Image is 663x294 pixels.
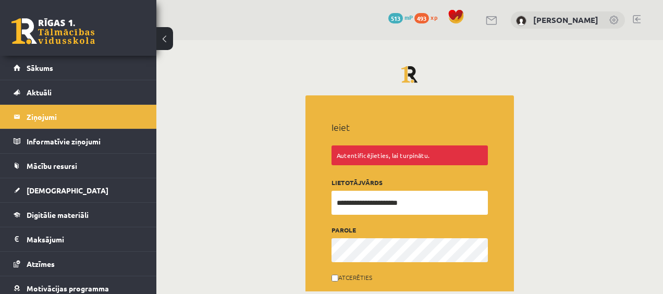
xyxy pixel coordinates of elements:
legend: Informatīvie ziņojumi [27,129,143,153]
a: [DEMOGRAPHIC_DATA] [14,178,143,202]
a: [PERSON_NAME] [533,15,598,25]
span: xp [431,13,437,21]
span: mP [404,13,413,21]
label: Parole [175,185,200,194]
h2: Ieiet [175,81,331,93]
a: Digitālie materiāli [14,203,143,227]
a: 493 xp [414,13,443,21]
span: Mācību resursi [27,161,77,170]
span: 493 [414,13,429,23]
legend: Maksājumi [27,227,143,251]
span: Atzīmes [27,259,55,268]
label: Atcerēties [175,232,216,242]
a: Aktuāli [14,80,143,104]
img: Martins Andersons [516,16,526,26]
a: Ziņojumi [14,105,143,129]
a: 513 mP [388,13,413,21]
input: Atcerēties [175,235,182,241]
span: [DEMOGRAPHIC_DATA] [27,186,108,195]
a: Maksājumi [14,227,143,251]
span: Aktuāli [27,88,52,97]
a: Sākums [14,56,143,80]
legend: Ziņojumi [27,105,143,129]
a: Informatīvie ziņojumi [14,129,143,153]
span: Motivācijas programma [27,284,109,293]
div: Autentificējieties, lai turpinātu. [175,105,331,125]
a: Atzīmes [14,252,143,276]
span: Digitālie materiāli [27,210,89,219]
label: Lietotājvārds [175,138,226,147]
span: 513 [388,13,403,23]
a: Mācību resursi [14,154,143,178]
a: Rīgas 1. Tālmācības vidusskola [11,18,95,44]
a: logo [245,26,262,43]
span: Sākums [27,63,53,72]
